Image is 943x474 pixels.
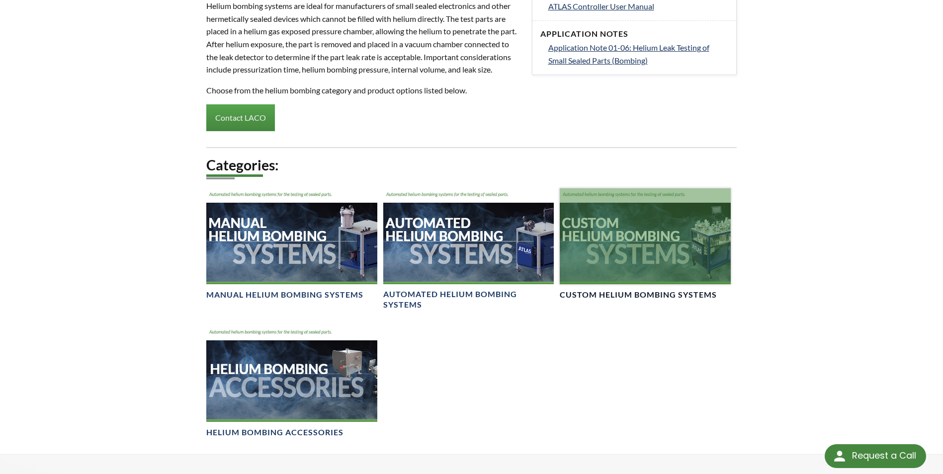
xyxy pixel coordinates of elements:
h2: Categories: [206,156,736,174]
p: Choose from the helium bombing category and product options listed below. [206,84,519,97]
div: Request a Call [852,444,916,467]
a: Automated Helium Bombing Systems BannerAutomated Helium Bombing Systems [383,188,554,310]
img: round button [832,448,848,464]
h4: Automated Helium Bombing Systems [383,289,554,310]
a: Contact LACO [206,104,275,131]
h4: Application Notes [540,29,728,39]
span: Application Note 01-06: Helium Leak Testing of Small Sealed Parts (Bombing) [548,43,709,65]
h4: Helium Bombing Accessories [206,427,343,438]
div: Request a Call [825,444,926,468]
a: Custom Helium Bombing Chambers BannerCustom Helium Bombing Systems [560,188,730,300]
a: Application Note 01-06: Helium Leak Testing of Small Sealed Parts (Bombing) [548,41,728,67]
span: ATLAS Controller User Manual [548,1,654,11]
h4: Custom Helium Bombing Systems [560,290,717,300]
h4: Manual Helium Bombing Systems [206,290,363,300]
a: Manual Helium Bombing Systems BannerManual Helium Bombing Systems [206,188,377,300]
a: Helium Bombing Accessories BannerHelium Bombing Accessories [206,326,377,438]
